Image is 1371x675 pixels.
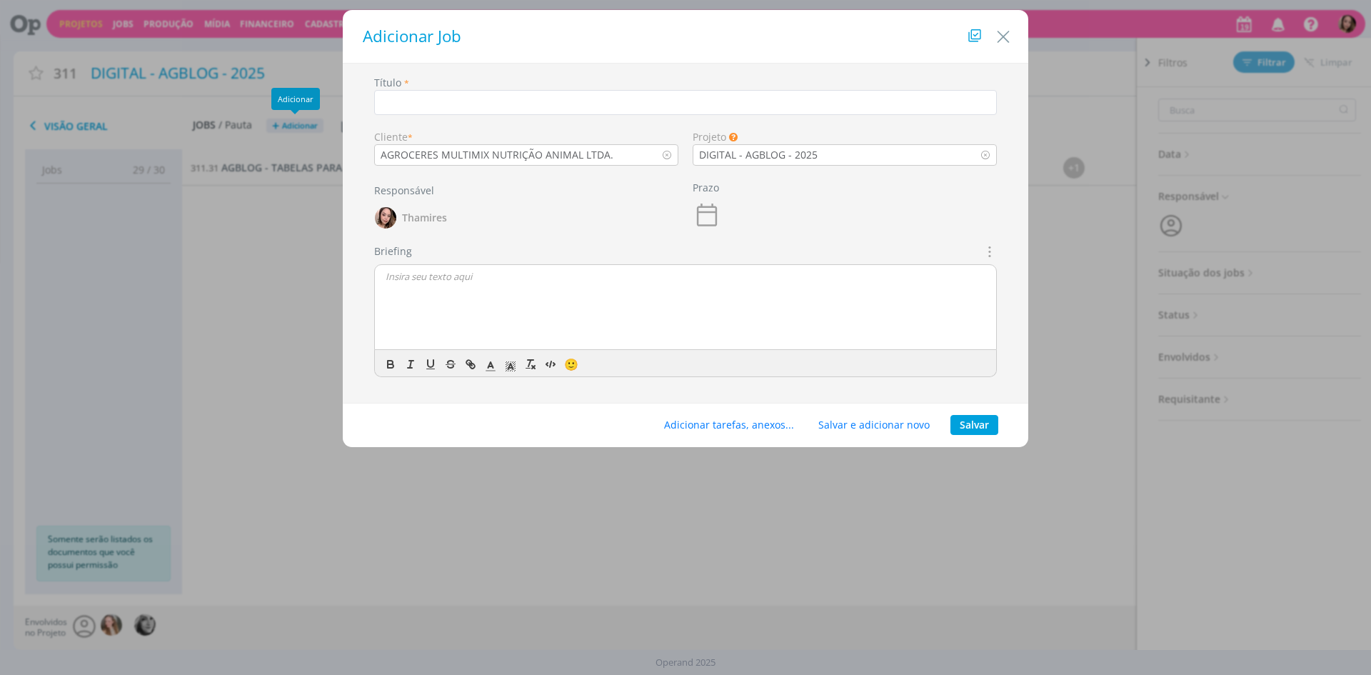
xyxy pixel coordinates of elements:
[374,129,678,144] div: Cliente
[481,356,501,373] span: Cor do Texto
[655,415,803,435] button: Adicionar tarefas, anexos...
[402,213,447,223] span: Thamires
[950,415,998,435] button: Salvar
[699,147,820,162] div: DIGITAL - AGBLOG - 2025
[809,415,939,435] button: Salvar e adicionar novo
[381,147,616,162] div: AGROCERES MULTIMIX NUTRIÇÃO ANIMAL LTDA.
[374,204,448,232] button: TThamires
[693,180,719,195] label: Prazo
[374,75,401,90] label: Título
[993,19,1014,48] button: Close
[501,356,521,373] span: Cor de Fundo
[693,147,820,162] div: DIGITAL - AGBLOG - 2025
[374,183,434,198] label: Responsável
[375,207,396,229] img: T
[343,10,1028,447] div: dialog
[693,129,997,144] div: Projeto
[375,147,616,162] div: AGROCERES MULTIMIX NUTRIÇÃO ANIMAL LTDA.
[561,356,581,373] button: 🙂
[374,244,412,259] label: Briefing
[357,24,1014,49] h1: Adicionar Job
[564,356,578,372] span: 🙂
